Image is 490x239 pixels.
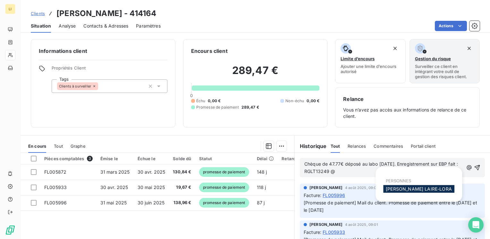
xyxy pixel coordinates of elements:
span: Clients à surveiller [59,84,91,88]
span: 148 j [257,169,267,175]
span: Surveiller ce client en intégrant votre outil de gestion des risques client. [415,64,474,79]
span: Contacts & Adresses [83,23,128,29]
div: Vous n’avez pas accès aux informations de relance de ce client. [343,95,472,119]
div: Open Intercom Messenger [468,217,484,233]
h6: Encours client [191,47,228,55]
span: Non-échu [285,98,304,104]
span: 118 j [257,185,266,190]
div: Solde dû [173,156,191,161]
span: PERSONNES [386,178,411,183]
span: FL005996 [323,192,345,199]
span: 30 avr. 2025 [100,185,128,190]
span: promesse de paiement [199,198,249,208]
span: Graphe [71,144,86,149]
span: Facture : [304,229,321,235]
span: 0,00 € [208,98,221,104]
span: Échu [196,98,206,104]
div: Pièces comptables [44,156,93,161]
span: 0 [190,93,193,98]
span: 4 août 2025, 09:01 [345,223,378,227]
h6: Informations client [39,47,167,55]
input: Ajouter une valeur [98,83,103,89]
span: Ajouter une limite d’encours autorisé [341,64,400,74]
div: Échue le [138,156,165,161]
span: 0,00 € [307,98,319,104]
img: Logo LeanPay [5,225,15,235]
span: 30 juin 2025 [138,200,165,205]
span: FL005872 [44,169,66,175]
span: FL005933 [44,185,67,190]
span: Promesse de paiement [196,104,239,110]
span: Tout [331,144,340,149]
span: Analyse [59,23,76,29]
span: FL005933 [323,229,345,235]
span: Limite d’encours [341,56,375,61]
a: Clients [31,10,45,17]
button: Limite d’encoursAjouter une limite d’encours autorisé [335,39,405,83]
span: Relances [348,144,366,149]
span: Chèque de 47.77€ déposé au labo [DATE]. Enregistrement sur EBP fait : RGLT13249 @ [304,161,460,174]
span: promesse de paiement [199,183,249,192]
span: [Promesse de paiement] Mail du client. Promesse de paiement entre le [DATE] et le [DATE] [304,200,478,213]
span: 30 avr. 2025 [138,169,165,175]
span: 130,84 € [173,169,191,175]
span: 31 mai 2025 [100,200,127,205]
span: Portail client [411,144,435,149]
span: 289,47 € [241,104,259,110]
span: Clients [31,11,45,16]
span: [PERSON_NAME] [309,185,342,191]
h3: [PERSON_NAME] - 414164 [56,8,156,19]
span: 31 mars 2025 [100,169,130,175]
span: Situation [31,23,51,29]
span: Gestion du risque [415,56,451,61]
h2: 289,47 € [191,64,320,83]
span: Facture : [304,192,321,199]
span: Propriétés Client [52,65,167,74]
span: 4 août 2025, 09:01 [345,186,378,190]
span: En cours [28,144,46,149]
span: Paramètres [136,23,161,29]
span: 19,67 € [173,184,191,191]
span: 30 mai 2025 [138,185,165,190]
div: Statut [199,156,249,161]
h6: Relance [343,95,472,103]
span: Commentaires [374,144,403,149]
div: Délai [257,156,274,161]
span: Tout [54,144,63,149]
div: Émise le [100,156,130,161]
div: Retard [282,156,302,161]
span: promesse de paiement [199,167,249,177]
span: [PERSON_NAME] LAIRE-LORA [386,186,452,192]
h6: Historique [295,142,327,150]
span: 87 j [257,200,265,205]
span: [PERSON_NAME] [309,222,342,227]
button: Actions [435,21,467,31]
button: Gestion du risqueSurveiller ce client en intégrant votre outil de gestion des risques client. [410,39,480,83]
span: 3 [87,156,93,161]
span: 138,96 € [173,200,191,206]
span: FL005996 [44,200,67,205]
div: LI [5,4,15,14]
